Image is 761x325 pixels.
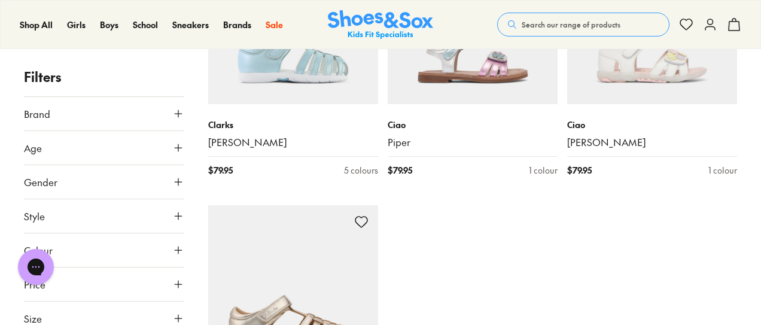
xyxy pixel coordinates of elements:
[24,131,184,165] button: Age
[388,119,558,131] p: Ciao
[24,97,184,130] button: Brand
[522,19,620,30] span: Search our range of products
[328,10,433,40] a: Shoes & Sox
[12,245,60,289] iframe: Gorgias live chat messenger
[24,175,57,189] span: Gender
[208,136,378,149] a: [PERSON_NAME]
[497,13,669,37] button: Search our range of products
[223,19,251,31] a: Brands
[388,136,558,149] a: Piper
[708,164,737,177] div: 1 colour
[328,10,433,40] img: SNS_Logo_Responsive.svg
[388,164,412,177] span: $ 79.95
[344,164,378,177] div: 5 colours
[24,141,42,155] span: Age
[529,164,558,177] div: 1 colour
[567,136,737,149] a: [PERSON_NAME]
[24,243,53,257] span: Colour
[24,199,184,233] button: Style
[24,268,184,301] button: Price
[208,119,378,131] p: Clarks
[24,107,50,121] span: Brand
[67,19,86,31] a: Girls
[24,209,45,223] span: Style
[567,164,592,177] span: $ 79.95
[266,19,283,31] a: Sale
[20,19,53,31] a: Shop All
[567,119,737,131] p: Ciao
[24,165,184,199] button: Gender
[133,19,158,31] a: School
[24,233,184,267] button: Colour
[208,164,233,177] span: $ 79.95
[172,19,209,31] a: Sneakers
[100,19,118,31] a: Boys
[24,67,184,87] p: Filters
